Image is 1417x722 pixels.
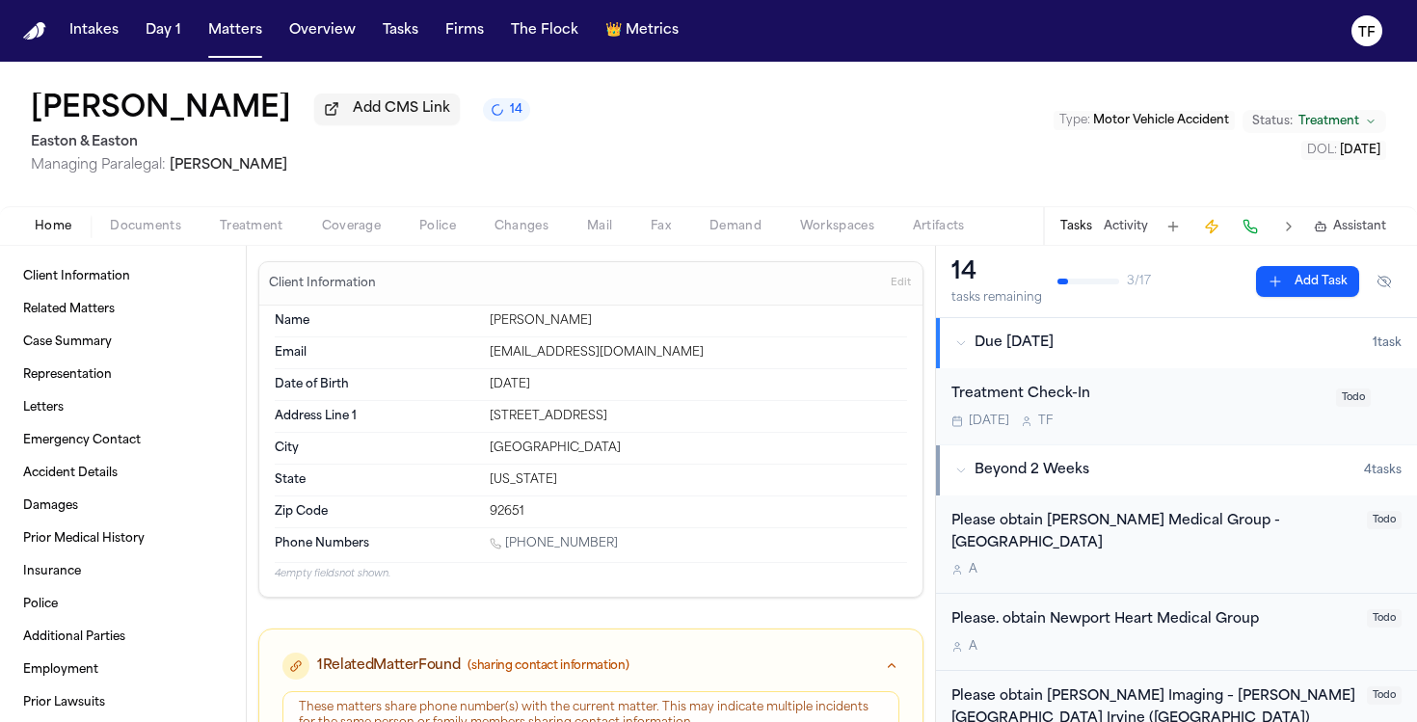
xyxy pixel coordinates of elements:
[1054,111,1235,130] button: Edit Type: Motor Vehicle Accident
[503,13,586,48] button: The Flock
[891,277,911,290] span: Edit
[885,268,917,299] button: Edit
[969,562,977,577] span: A
[969,414,1009,429] span: [DATE]
[35,219,71,234] span: Home
[1160,213,1187,240] button: Add Task
[438,13,492,48] button: Firms
[495,219,548,234] span: Changes
[936,495,1417,595] div: Open task: Please obtain Hoag Medical Group - Laguna Beach
[375,13,426,48] button: Tasks
[1333,219,1386,234] span: Assistant
[800,219,874,234] span: Workspaces
[490,504,907,520] div: 92651
[1314,219,1386,234] button: Assistant
[15,622,230,653] a: Additional Parties
[23,22,46,40] a: Home
[490,345,907,361] div: [EMAIL_ADDRESS][DOMAIN_NAME]
[1038,414,1053,429] span: T F
[31,131,530,154] h2: Easton & Easton
[951,290,1042,306] div: tasks remaining
[709,219,762,234] span: Demand
[265,276,380,291] h3: Client Information
[975,334,1054,353] span: Due [DATE]
[15,261,230,292] a: Client Information
[1252,114,1293,129] span: Status:
[275,504,478,520] dt: Zip Code
[975,461,1089,480] span: Beyond 2 Weeks
[1104,219,1148,234] button: Activity
[220,219,283,234] span: Treatment
[1060,219,1092,234] button: Tasks
[322,219,381,234] span: Coverage
[138,13,189,48] button: Day 1
[275,409,478,424] dt: Address Line 1
[951,384,1324,406] div: Treatment Check-In
[275,472,478,488] dt: State
[23,22,46,40] img: Finch Logo
[15,458,230,489] a: Accident Details
[62,13,126,48] button: Intakes
[15,523,230,554] a: Prior Medical History
[587,219,612,234] span: Mail
[913,219,965,234] span: Artifacts
[170,158,287,173] span: [PERSON_NAME]
[31,93,291,127] button: Edit matter name
[15,392,230,423] a: Letters
[936,445,1417,495] button: Beyond 2 Weeks4tasks
[1367,511,1402,529] span: Todo
[468,658,628,674] span: (sharing contact information)
[951,511,1355,555] div: Please obtain [PERSON_NAME] Medical Group - [GEOGRAPHIC_DATA]
[275,377,478,392] dt: Date of Birth
[110,219,181,234] span: Documents
[951,609,1355,631] div: Please. obtain Newport Heart Medical Group
[1340,145,1380,156] span: [DATE]
[490,441,907,456] div: [GEOGRAPHIC_DATA]
[419,219,456,234] span: Police
[1059,115,1090,126] span: Type :
[1093,115,1229,126] span: Motor Vehicle Accident
[1301,141,1386,160] button: Edit DOL: 2025-05-10
[314,94,460,124] button: Add CMS Link
[1364,463,1402,478] span: 4 task s
[1256,266,1359,297] button: Add Task
[259,629,922,691] button: 1RelatedMatterFound(sharing contact information)
[31,158,166,173] span: Managing Paralegal:
[1373,335,1402,351] span: 1 task
[490,536,618,551] a: Call 1 (714) 545-4537
[490,377,907,392] div: [DATE]
[1298,114,1359,129] span: Treatment
[353,99,450,119] span: Add CMS Link
[598,13,686,48] a: crownMetrics
[969,639,977,655] span: A
[1127,274,1151,289] span: 3 / 17
[651,219,671,234] span: Fax
[510,102,522,118] span: 14
[936,318,1417,368] button: Due [DATE]1task
[1198,213,1225,240] button: Create Immediate Task
[1367,266,1402,297] button: Hide completed tasks (⌘⇧H)
[490,472,907,488] div: [US_STATE]
[1336,388,1371,407] span: Todo
[275,567,907,581] p: 4 empty fields not shown.
[15,687,230,718] a: Prior Lawsuits
[15,360,230,390] a: Representation
[936,594,1417,671] div: Open task: Please. obtain Newport Heart Medical Group
[275,441,478,456] dt: City
[936,368,1417,444] div: Open task: Treatment Check-In
[15,425,230,456] a: Emergency Contact
[15,655,230,685] a: Employment
[317,656,460,676] span: 1 Related Matter Found
[490,409,907,424] div: [STREET_ADDRESS]
[1367,609,1402,628] span: Todo
[15,491,230,521] a: Damages
[15,589,230,620] a: Police
[281,13,363,48] button: Overview
[275,313,478,329] dt: Name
